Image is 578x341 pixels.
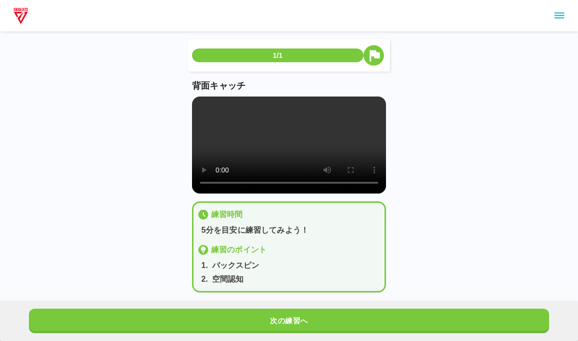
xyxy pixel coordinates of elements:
p: バックスピン [212,260,260,271]
button: 次の練習へ [29,309,549,333]
p: 練習のポイント [211,244,266,256]
img: dummy [12,6,30,25]
p: 練習時間 [211,209,243,220]
p: 1/1 [273,50,283,60]
p: 5分を目安に練習してみよう！ [201,224,381,236]
button: sidemenu [551,7,568,24]
p: 2 . [201,273,208,285]
p: 背面キャッチ [192,79,386,93]
p: 空間認知 [212,273,244,285]
p: 1 . [201,260,208,271]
